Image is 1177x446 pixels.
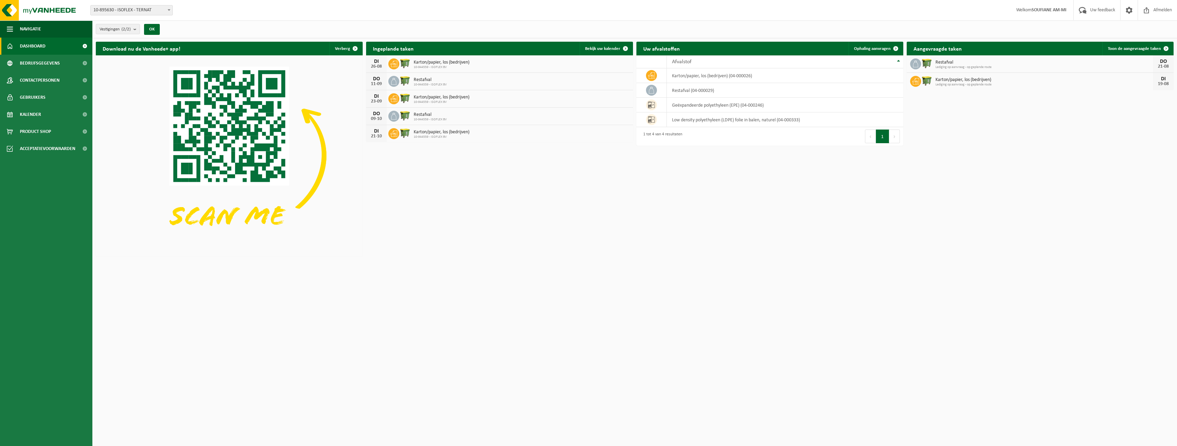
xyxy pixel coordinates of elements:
div: 09-10 [370,117,383,121]
h2: Ingeplande taken [366,42,421,55]
button: OK [144,24,160,35]
div: DO [1156,59,1170,64]
span: Restafval [414,112,447,118]
div: 19-08 [1156,82,1170,86]
span: Verberg [335,46,350,51]
span: Restafval [414,77,447,83]
div: DO [370,76,383,82]
a: Ophaling aanvragen [849,42,903,55]
span: Lediging op aanvraag - op geplande route [935,65,1153,69]
img: WB-1100-HPE-GN-50 [399,110,411,121]
button: Verberg [329,42,362,55]
span: Dashboard [20,38,46,55]
div: 21-10 [370,134,383,139]
h2: Aangevraagde taken [907,42,969,55]
button: Vestigingen(2/2) [96,24,140,34]
span: 10-944559 - ISOFLEX BV [414,118,447,122]
button: 1 [876,130,889,143]
img: WB-1100-HPE-GN-50 [399,127,411,139]
span: 10-944559 - ISOFLEX BV [414,65,469,69]
span: 10-944559 - ISOFLEX BV [414,100,469,104]
span: Karton/papier, los (bedrijven) [414,95,469,100]
td: low density polyethyleen (LDPE) folie in balen, naturel (04-000333) [667,112,903,127]
span: 10-895630 - ISOFLEX - TERNAT [90,5,173,15]
h2: Download nu de Vanheede+ app! [96,42,187,55]
span: Lediging op aanvraag - op geplande route [935,83,1153,87]
span: Restafval [935,60,1153,65]
h2: Uw afvalstoffen [636,42,687,55]
span: Karton/papier, los (bedrijven) [414,60,469,65]
img: WB-1100-HPE-GN-50 [399,75,411,86]
img: WB-1100-HPE-GN-50 [399,57,411,69]
span: Afvalstof [672,59,691,65]
span: Ophaling aanvragen [854,46,891,51]
div: DI [370,94,383,99]
span: Vestigingen [100,24,131,35]
span: 10-944559 - ISOFLEX BV [414,83,447,87]
div: DI [370,59,383,64]
span: Karton/papier, los (bedrijven) [414,130,469,135]
a: Bekijk uw kalender [580,42,632,55]
span: Gebruikers [20,89,46,106]
button: Next [889,130,900,143]
span: Bekijk uw kalender [585,46,620,51]
count: (2/2) [121,27,131,31]
td: karton/papier, los (bedrijven) (04-000026) [667,68,903,83]
img: WB-1100-HPE-GN-50 [921,57,933,69]
button: Previous [865,130,876,143]
span: Toon de aangevraagde taken [1108,46,1161,51]
span: Kalender [20,106,41,123]
td: geëxpandeerde polyethyleen (EPE) (04-000246) [667,98,903,112]
div: 11-09 [370,82,383,86]
span: 10-944559 - ISOFLEX BV [414,135,469,139]
span: Acceptatievoorwaarden [20,140,75,157]
div: 1 tot 4 van 4 resultaten [640,129,682,144]
span: Bedrijfsgegevens [20,55,60,72]
strong: SOUFIANE AM-MI [1032,8,1066,13]
div: 21-08 [1156,64,1170,69]
div: 26-08 [370,64,383,69]
div: 23-09 [370,99,383,104]
div: DO [370,111,383,117]
img: Download de VHEPlus App [96,55,363,255]
span: Navigatie [20,21,41,38]
span: Contactpersonen [20,72,60,89]
div: DI [1156,76,1170,82]
span: Product Shop [20,123,51,140]
span: 10-895630 - ISOFLEX - TERNAT [91,5,172,15]
img: WB-1100-HPE-GN-50 [921,75,933,86]
img: WB-1100-HPE-GN-50 [399,92,411,104]
div: DI [370,129,383,134]
a: Toon de aangevraagde taken [1102,42,1173,55]
td: restafval (04-000029) [667,83,903,98]
span: Karton/papier, los (bedrijven) [935,77,1153,83]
